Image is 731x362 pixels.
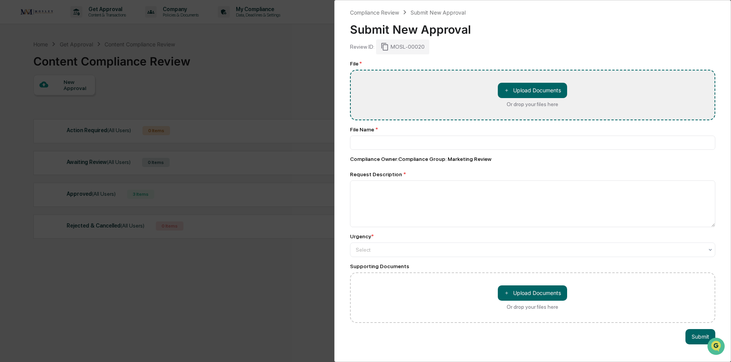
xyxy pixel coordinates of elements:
div: 🗄️ [56,97,62,103]
div: Compliance Review [350,9,399,16]
div: Submit New Approval [350,16,716,36]
button: Submit [685,329,715,344]
span: ＋ [504,289,509,296]
img: 1746055101610-c473b297-6a78-478c-a979-82029cc54cd1 [8,59,21,72]
span: Pylon [76,130,93,136]
a: 🔎Data Lookup [5,108,51,122]
div: File Name [350,126,716,133]
div: We're available if you need us! [26,66,97,72]
div: Or drop your files here [507,101,558,107]
div: 🔎 [8,112,14,118]
div: 🖐️ [8,97,14,103]
a: 🖐️Preclearance [5,93,52,107]
div: Or drop your files here [507,304,558,310]
button: Or drop your files here [498,83,567,98]
div: Urgency [350,233,374,239]
span: Preclearance [15,97,49,104]
div: Supporting Documents [350,263,716,269]
iframe: Open customer support [706,337,727,357]
button: Or drop your files here [498,285,567,301]
div: File [350,61,716,67]
p: How can we help? [8,16,139,28]
div: Review ID: [350,44,374,50]
div: MOSL-00020 [376,39,429,54]
span: ＋ [504,87,509,94]
div: Start new chat [26,59,126,66]
div: Compliance Owner : Compliance Group: Marketing Review [350,156,716,162]
button: Start new chat [130,61,139,70]
a: 🗄️Attestations [52,93,98,107]
span: Attestations [63,97,95,104]
a: Powered byPylon [54,129,93,136]
div: Submit New Approval [410,9,466,16]
span: Data Lookup [15,111,48,119]
div: Request Description [350,171,716,177]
